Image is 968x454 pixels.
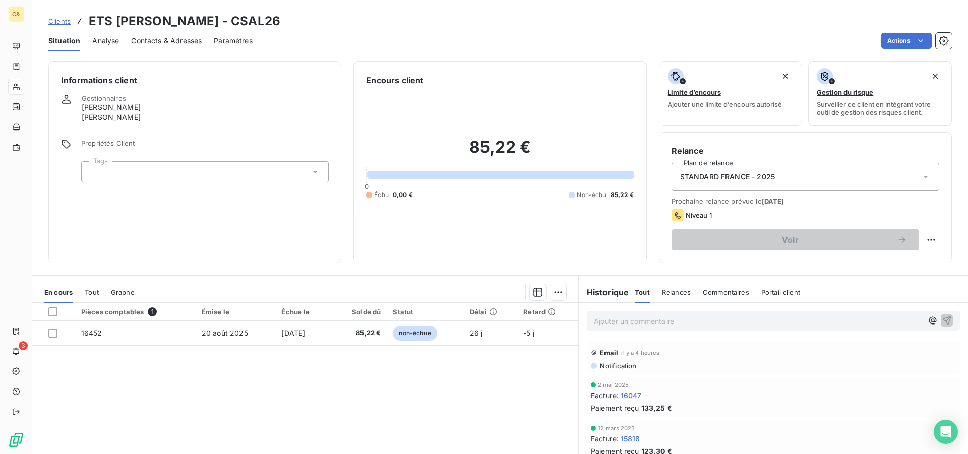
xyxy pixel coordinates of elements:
[92,36,119,46] span: Analyse
[598,382,629,388] span: 2 mai 2025
[591,433,619,444] span: Facture :
[591,390,619,401] span: Facture :
[672,197,939,205] span: Prochaine relance prévue le
[668,88,721,96] span: Limite d’encours
[81,139,329,153] span: Propriétés Client
[523,329,534,337] span: -5 j
[686,211,712,219] span: Niveau 1
[85,288,99,296] span: Tout
[81,329,102,337] span: 16452
[621,390,642,401] span: 16047
[672,229,919,250] button: Voir
[82,102,141,112] span: [PERSON_NAME]
[82,112,141,122] span: [PERSON_NAME]
[761,288,800,296] span: Portail client
[8,432,24,448] img: Logo LeanPay
[817,88,873,96] span: Gestion du risque
[599,362,637,370] span: Notification
[621,433,640,444] span: 15818
[659,61,803,126] button: Limite d’encoursAjouter une limite d’encours autorisé
[44,288,73,296] span: En cours
[81,307,190,316] div: Pièces comptables
[131,36,202,46] span: Contacts & Adresses
[393,190,413,200] span: 0,00 €
[281,329,305,337] span: [DATE]
[111,288,135,296] span: Graphe
[672,145,939,157] h6: Relance
[641,403,672,413] span: 133,25 €
[19,341,28,350] span: 3
[366,137,634,167] h2: 85,22 €
[48,17,71,25] span: Clients
[881,33,932,49] button: Actions
[662,288,691,296] span: Relances
[337,308,381,316] div: Solde dû
[635,288,650,296] span: Tout
[579,286,629,298] h6: Historique
[621,350,659,356] span: il y a 4 heures
[90,167,98,176] input: Ajouter une valeur
[48,16,71,26] a: Clients
[684,236,897,244] span: Voir
[89,12,280,30] h3: ETS [PERSON_NAME] - CSAL26
[680,172,775,182] span: STANDARD FRANCE - 2025
[577,190,606,200] span: Non-échu
[934,420,958,444] div: Open Intercom Messenger
[202,308,270,316] div: Émise le
[214,36,253,46] span: Paramètres
[365,182,369,190] span: 0
[82,94,126,102] span: Gestionnaires
[470,308,511,316] div: Délai
[523,308,572,316] div: Retard
[61,74,329,86] h6: Informations client
[393,326,437,341] span: non-échue
[148,307,157,316] span: 1
[808,61,952,126] button: Gestion du risqueSurveiller ce client en intégrant votre outil de gestion des risques client.
[591,403,639,413] span: Paiement reçu
[48,36,80,46] span: Situation
[374,190,389,200] span: Échu
[393,308,457,316] div: Statut
[8,6,24,22] div: C&
[366,74,423,86] h6: Encours client
[600,349,619,357] span: Email
[817,100,943,116] span: Surveiller ce client en intégrant votre outil de gestion des risques client.
[762,197,784,205] span: [DATE]
[470,329,483,337] span: 26 j
[281,308,325,316] div: Échue le
[703,288,749,296] span: Commentaires
[611,190,634,200] span: 85,22 €
[668,100,782,108] span: Ajouter une limite d’encours autorisé
[202,329,248,337] span: 20 août 2025
[337,328,381,338] span: 85,22 €
[598,425,635,431] span: 12 mars 2025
